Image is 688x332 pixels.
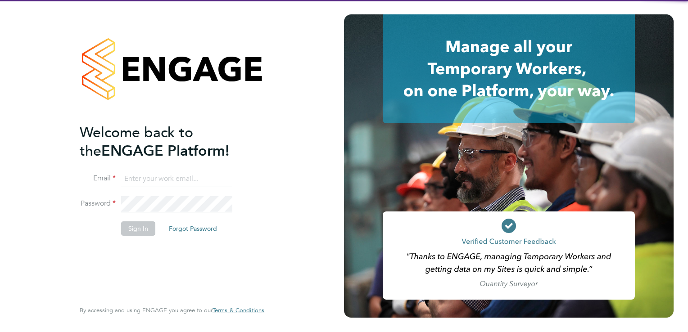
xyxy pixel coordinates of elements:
[162,221,224,236] button: Forgot Password
[80,306,264,314] span: By accessing and using ENGAGE you agree to our
[80,124,193,160] span: Welcome back to the
[213,307,264,314] a: Terms & Conditions
[121,171,232,187] input: Enter your work email...
[80,174,116,183] label: Email
[121,221,155,236] button: Sign In
[80,123,255,160] h2: ENGAGE Platform!
[80,199,116,208] label: Password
